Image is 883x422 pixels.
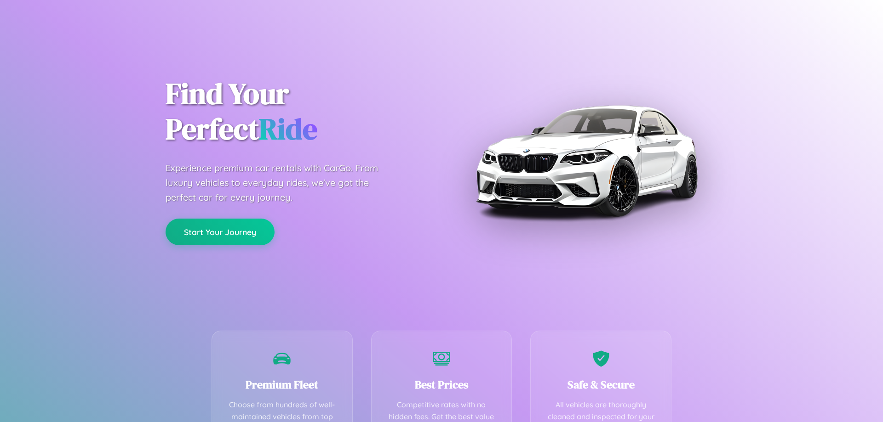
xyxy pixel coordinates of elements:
[259,109,317,149] span: Ride
[385,377,498,392] h3: Best Prices
[166,161,396,205] p: Experience premium car rentals with CarGo. From luxury vehicles to everyday rides, we've got the ...
[226,377,338,392] h3: Premium Fleet
[545,377,657,392] h3: Safe & Secure
[166,219,275,245] button: Start Your Journey
[471,46,701,276] img: Premium BMW car rental vehicle
[166,76,428,147] h1: Find Your Perfect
